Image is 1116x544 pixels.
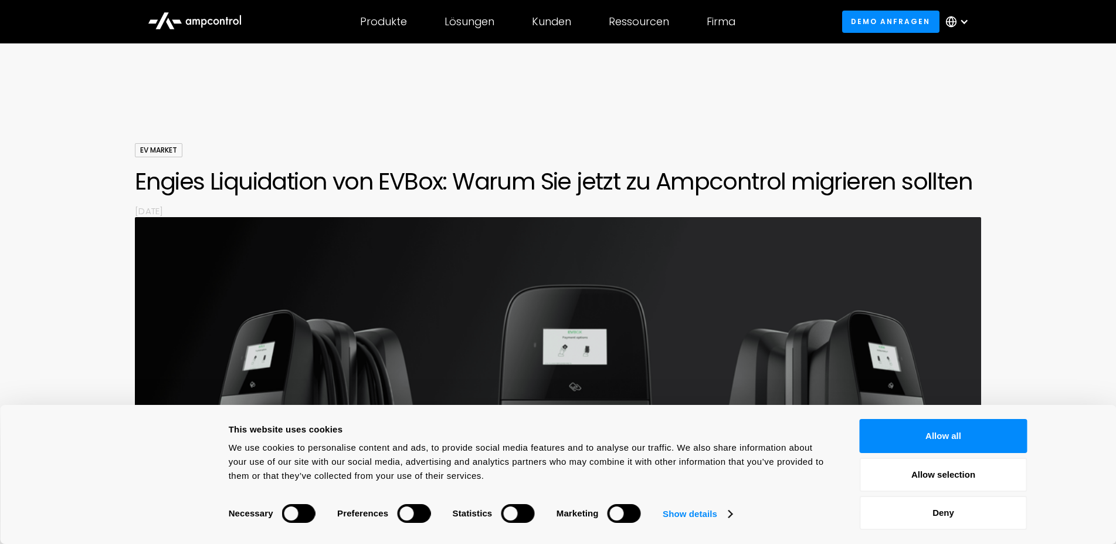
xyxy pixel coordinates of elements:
a: Show details [663,505,732,523]
button: Deny [860,496,1027,530]
div: Kunden [532,15,571,28]
strong: Statistics [453,508,493,518]
div: This website uses cookies [229,423,833,437]
strong: Marketing [557,508,599,518]
div: Firma [707,15,735,28]
button: Allow selection [860,458,1027,492]
strong: Preferences [337,508,388,518]
p: [DATE] [135,205,981,217]
div: Produkte [360,15,407,28]
div: Ressourcen [609,15,669,28]
button: Allow all [860,419,1027,453]
a: Demo anfragen [842,11,939,32]
div: EV Market [135,143,182,157]
h1: Engies Liquidation von EVBox: Warum Sie jetzt zu Ampcontrol migrieren sollten [135,167,981,195]
div: Lösungen [445,15,494,28]
strong: Necessary [229,508,273,518]
div: We use cookies to personalise content and ads, to provide social media features and to analyse ou... [229,441,833,483]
